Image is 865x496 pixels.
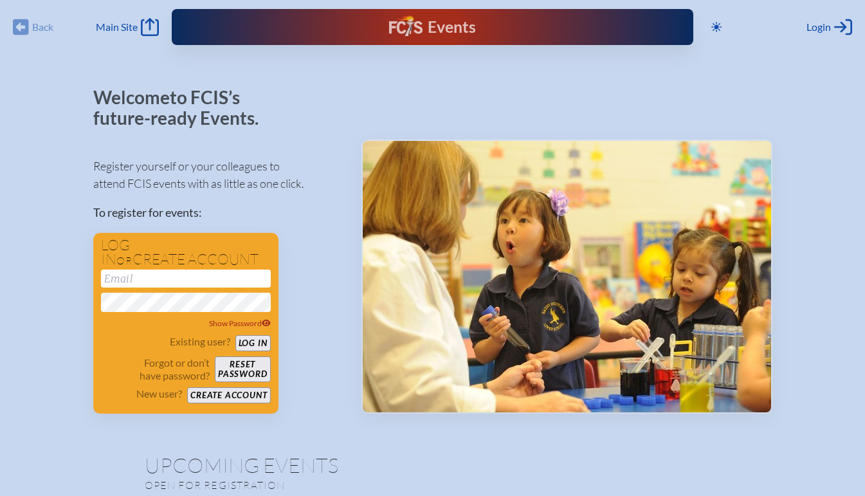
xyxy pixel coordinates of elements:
[170,335,230,348] p: Existing user?
[136,387,182,400] p: New user?
[323,15,542,39] div: FCIS Events — Future ready
[101,238,271,267] h1: Log in create account
[101,356,210,382] p: Forgot or don’t have password?
[116,254,132,267] span: or
[93,204,341,221] p: To register for events:
[209,318,271,328] span: Show Password
[215,356,270,382] button: Resetpassword
[101,270,271,288] input: Email
[145,455,721,475] h1: Upcoming Events
[187,387,270,403] button: Create account
[93,158,341,192] p: Register yourself or your colleagues to attend FCIS events with as little as one click.
[96,18,159,36] a: Main Site
[235,335,271,351] button: Log in
[93,87,273,128] p: Welcome to FCIS’s future-ready Events.
[145,479,484,491] p: Open for registration
[806,21,831,33] span: Login
[96,21,138,33] span: Main Site
[363,141,771,412] img: Events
